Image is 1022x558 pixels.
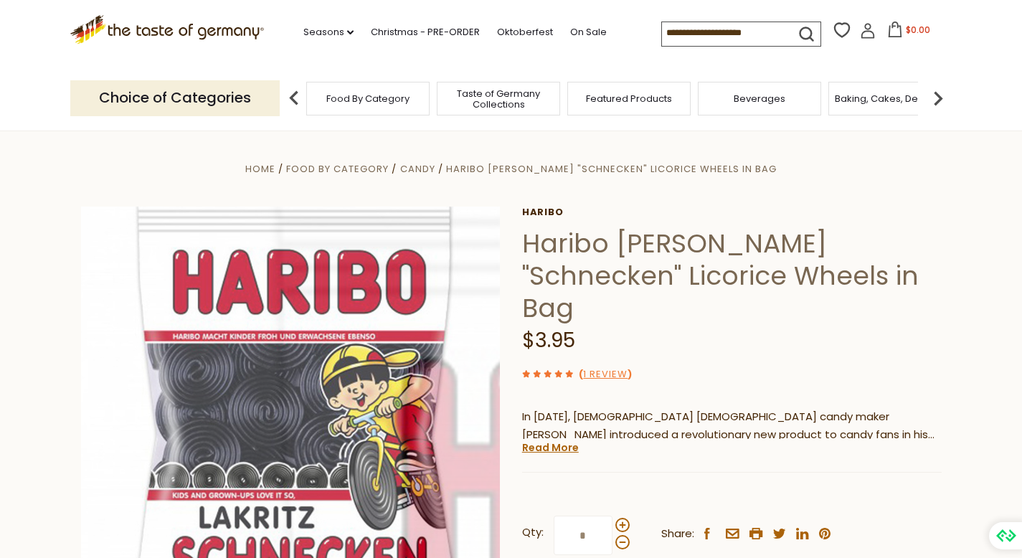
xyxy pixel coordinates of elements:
p: In [DATE], [DEMOGRAPHIC_DATA] [DEMOGRAPHIC_DATA] candy maker [PERSON_NAME] introduced a revolutio... [522,408,942,444]
a: Featured Products [586,93,672,104]
a: Food By Category [326,93,410,104]
a: Home [245,162,275,176]
a: Taste of Germany Collections [441,88,556,110]
a: Haribo [PERSON_NAME] "Schnecken" Licorice Wheels in Bag [446,162,777,176]
a: Haribo [522,207,942,218]
a: Oktoberfest [497,24,553,40]
span: $3.95 [522,326,575,354]
a: Candy [400,162,435,176]
a: Food By Category [286,162,389,176]
a: Baking, Cakes, Desserts [835,93,946,104]
img: previous arrow [280,84,308,113]
input: Qty: [554,516,612,555]
a: Christmas - PRE-ORDER [371,24,480,40]
a: On Sale [570,24,607,40]
span: ( ) [579,367,632,381]
button: $0.00 [879,22,940,43]
a: 1 Review [583,367,628,382]
img: next arrow [924,84,952,113]
a: Beverages [734,93,785,104]
h1: Haribo [PERSON_NAME] "Schnecken" Licorice Wheels in Bag [522,227,942,324]
span: $0.00 [906,24,930,36]
a: Read More [522,440,579,455]
p: Choice of Categories [70,80,280,115]
a: Seasons [303,24,354,40]
strong: Qty: [522,524,544,542]
span: Share: [661,525,694,543]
